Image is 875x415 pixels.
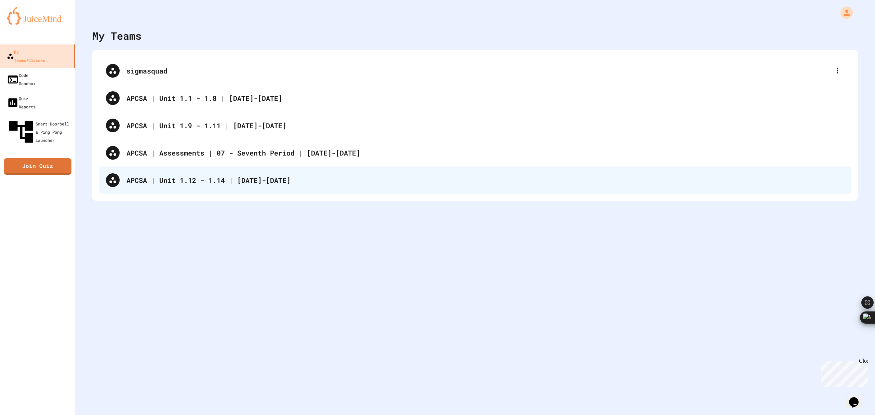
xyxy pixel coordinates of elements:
img: logo-orange.svg [7,7,68,25]
div: APCSA | Unit 1.9 - 1.11 | [DATE]-[DATE] [126,120,844,131]
div: My Teams [92,28,142,43]
div: APCSA | Assessments | 07 - Seventh Period | [DATE]-[DATE] [99,139,851,166]
div: APCSA | Assessments | 07 - Seventh Period | [DATE]-[DATE] [126,148,844,158]
div: Chat with us now!Close [3,3,47,43]
div: Code Sandbox [7,71,36,88]
iframe: chat widget [818,358,868,387]
div: APCSA | Unit 1.9 - 1.11 | [DATE]-[DATE] [99,112,851,139]
div: My Account [833,5,854,21]
div: My Teams/Classes [7,48,45,64]
div: Quiz Reports [7,94,36,111]
div: sigmasquad [99,57,851,84]
a: Join Quiz [4,158,71,175]
div: APCSA | Unit 1.12 - 1.14 | [DATE]-[DATE] [99,166,851,194]
div: APCSA | Unit 1.12 - 1.14 | [DATE]-[DATE] [126,175,844,185]
div: APCSA | Unit 1.1 - 1.8 | [DATE]-[DATE] [126,93,844,103]
div: sigmasquad [126,66,831,76]
div: APCSA | Unit 1.1 - 1.8 | [DATE]-[DATE] [99,84,851,112]
div: Smart Doorbell & Ping Pong Launcher [7,118,72,146]
iframe: chat widget [846,388,868,408]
